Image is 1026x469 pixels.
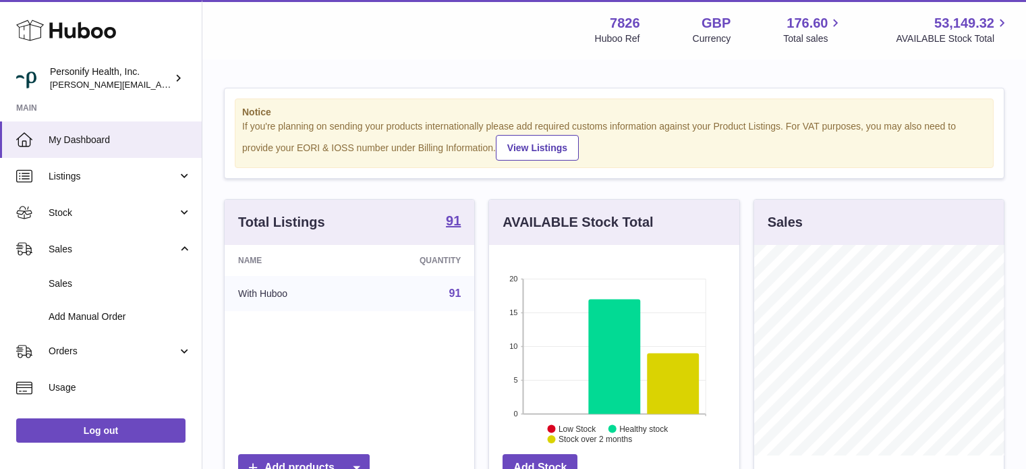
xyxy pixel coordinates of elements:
strong: Notice [242,106,986,119]
h3: Sales [768,213,803,231]
span: [PERSON_NAME][EMAIL_ADDRESS][PERSON_NAME][DOMAIN_NAME] [50,79,343,90]
span: Listings [49,170,177,183]
a: 176.60 Total sales [783,14,843,45]
span: Sales [49,243,177,256]
strong: 91 [446,214,461,227]
h3: AVAILABLE Stock Total [503,213,653,231]
div: Personify Health, Inc. [50,65,171,91]
span: My Dashboard [49,134,192,146]
a: Log out [16,418,186,443]
th: Name [225,245,356,276]
span: Add Manual Order [49,310,192,323]
strong: GBP [702,14,731,32]
text: Low Stock [559,424,596,433]
span: 53,149.32 [934,14,994,32]
span: Sales [49,277,192,290]
text: 0 [514,410,518,418]
a: 53,149.32 AVAILABLE Stock Total [896,14,1010,45]
text: Healthy stock [619,424,668,433]
span: 176.60 [787,14,828,32]
h3: Total Listings [238,213,325,231]
td: With Huboo [225,276,356,311]
text: Stock over 2 months [559,435,632,444]
div: If you're planning on sending your products internationally please add required customs informati... [242,120,986,161]
a: View Listings [496,135,579,161]
span: Orders [49,345,177,358]
text: 20 [510,275,518,283]
span: Stock [49,206,177,219]
div: Currency [693,32,731,45]
text: 10 [510,342,518,350]
a: 91 [446,214,461,230]
span: Total sales [783,32,843,45]
img: donald.holliday@virginpulse.com [16,68,36,88]
text: 5 [514,376,518,384]
span: Usage [49,381,192,394]
strong: 7826 [610,14,640,32]
div: Huboo Ref [595,32,640,45]
text: 15 [510,308,518,316]
a: 91 [449,287,461,299]
th: Quantity [356,245,474,276]
span: AVAILABLE Stock Total [896,32,1010,45]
